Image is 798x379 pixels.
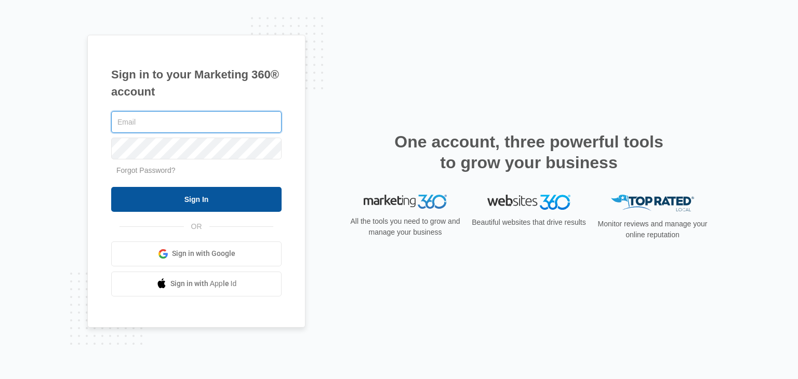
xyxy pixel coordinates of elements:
[184,221,209,232] span: OR
[111,66,282,100] h1: Sign in to your Marketing 360® account
[487,195,570,210] img: Websites 360
[471,217,587,228] p: Beautiful websites that drive results
[111,111,282,133] input: Email
[347,216,463,238] p: All the tools you need to grow and manage your business
[611,195,694,212] img: Top Rated Local
[172,248,235,259] span: Sign in with Google
[391,131,667,173] h2: One account, three powerful tools to grow your business
[594,219,711,240] p: Monitor reviews and manage your online reputation
[111,187,282,212] input: Sign In
[111,241,282,266] a: Sign in with Google
[170,278,237,289] span: Sign in with Apple Id
[116,166,176,174] a: Forgot Password?
[111,272,282,296] a: Sign in with Apple Id
[364,195,447,209] img: Marketing 360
